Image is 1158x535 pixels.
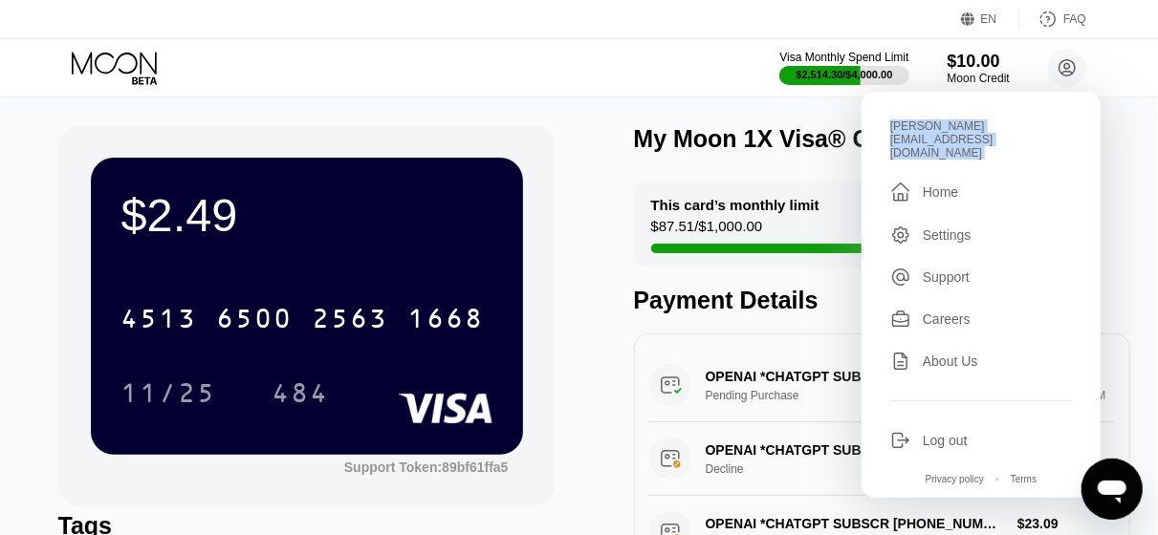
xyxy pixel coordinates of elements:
[1019,10,1086,29] div: FAQ
[651,197,819,213] div: This card’s monthly limit
[1063,12,1086,26] div: FAQ
[121,188,492,242] div: $2.49
[890,225,1072,246] div: Settings
[890,430,1072,451] div: Log out
[923,269,970,285] div: Support
[890,267,1072,288] div: Support
[926,474,984,484] div: Privacy policy
[923,353,978,369] div: About Us
[1011,474,1037,484] div: Terms
[923,184,958,200] div: Home
[107,369,231,417] div: 11/25
[217,306,294,336] div: 6500
[890,181,911,203] div: 
[961,10,1019,29] div: EN
[121,306,198,336] div: 4513
[110,294,496,342] div: 4513650025631668
[948,72,1010,85] div: Moon Credit
[1082,459,1143,520] iframe: Кнопка запуска окна обмена сообщениями
[121,380,217,411] div: 11/25
[948,52,1010,72] div: $10.00
[923,433,968,448] div: Log out
[313,306,389,336] div: 2563
[890,309,1072,330] div: Careers
[890,181,1072,203] div: Home
[408,306,485,336] div: 1668
[797,69,893,80] div: $2,514.30 / $4,000.00
[344,460,509,475] div: Support Token: 89bf61ffa5
[923,227,972,243] div: Settings
[634,125,954,153] div: My Moon 1X Visa® Card #57
[779,51,908,85] div: Visa Monthly Spend Limit$2,514.30/$4,000.00
[890,119,1072,160] div: [PERSON_NAME][EMAIL_ADDRESS][DOMAIN_NAME]
[890,351,1072,372] div: About Us
[273,380,330,411] div: 484
[779,51,908,64] div: Visa Monthly Spend Limit
[923,311,971,327] div: Careers
[651,218,763,244] div: $87.51 / $1,000.00
[258,369,344,417] div: 484
[981,12,997,26] div: EN
[634,287,1131,314] div: Payment Details
[344,460,509,475] div: Support Token:89bf61ffa5
[948,52,1010,85] div: $10.00Moon Credit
